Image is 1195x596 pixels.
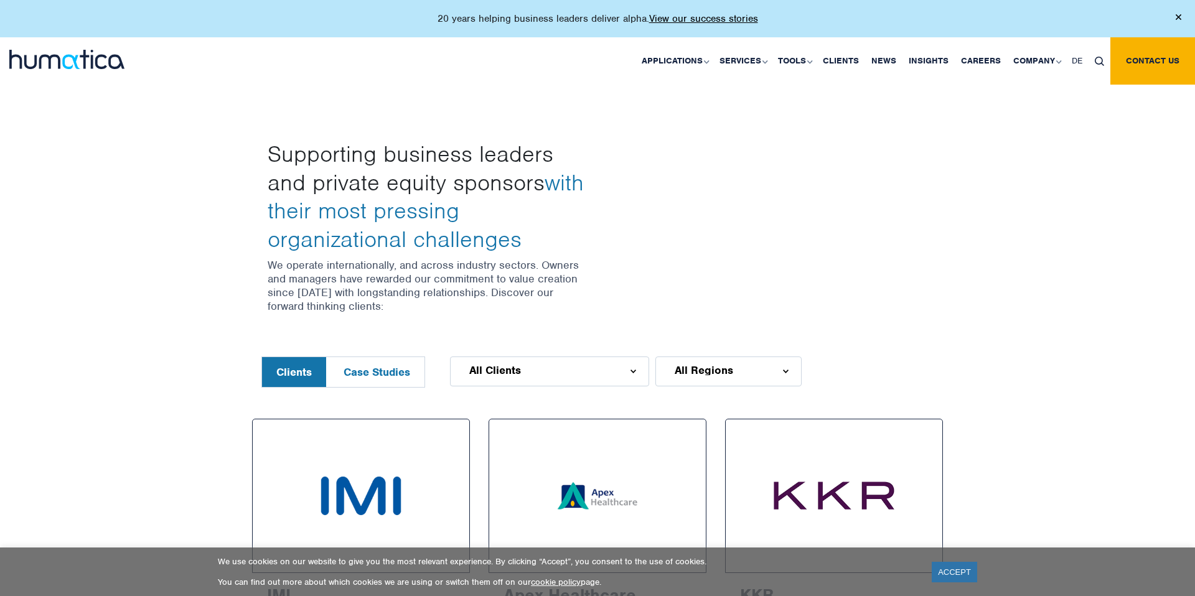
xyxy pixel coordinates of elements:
a: Contact us [1110,37,1195,85]
button: Clients [262,357,326,387]
img: d_arroww [783,370,789,373]
span: with their most pressing organizational challenges [268,168,584,253]
p: We operate internationally, and across industry sectors. Owners and managers have rewarded our co... [268,258,588,313]
img: KKR [749,442,919,549]
img: logo [9,50,124,69]
span: All Regions [675,365,733,375]
button: Case Studies [329,357,424,387]
p: You can find out more about which cookies we are using or switch them off on our page. [218,577,916,587]
span: DE [1072,55,1082,66]
img: IMI [276,442,446,549]
span: All Clients [469,365,521,375]
p: 20 years helping business leaders deliver alpha. [438,12,758,25]
img: Apex Healthcare [544,442,651,549]
a: Tools [772,37,817,85]
a: News [865,37,902,85]
h3: Supporting business leaders and private equity sponsors [268,140,588,253]
p: We use cookies on our website to give you the most relevant experience. By clicking “Accept”, you... [218,556,916,567]
a: Clients [817,37,865,85]
a: Company [1007,37,1066,85]
a: Insights [902,37,955,85]
a: View our success stories [649,12,758,25]
a: Careers [955,37,1007,85]
a: Services [713,37,772,85]
img: d_arroww [630,370,636,373]
img: search_icon [1095,57,1104,66]
a: ACCEPT [932,562,977,582]
a: Applications [635,37,713,85]
a: cookie policy [531,577,581,587]
a: DE [1066,37,1089,85]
